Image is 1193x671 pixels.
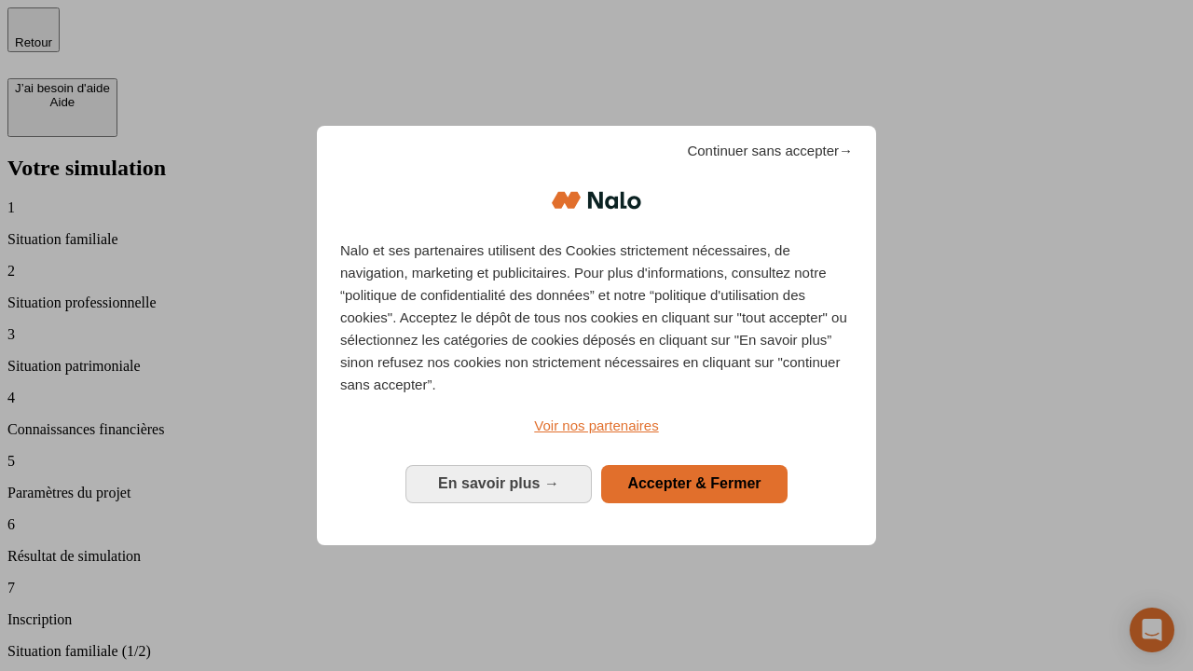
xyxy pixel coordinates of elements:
p: Nalo et ses partenaires utilisent des Cookies strictement nécessaires, de navigation, marketing e... [340,240,853,396]
a: Voir nos partenaires [340,415,853,437]
span: En savoir plus → [438,475,559,491]
div: Bienvenue chez Nalo Gestion du consentement [317,126,876,544]
img: Logo [552,172,641,228]
span: Voir nos partenaires [534,418,658,433]
span: Continuer sans accepter→ [687,140,853,162]
button: Accepter & Fermer: Accepter notre traitement des données et fermer [601,465,788,502]
span: Accepter & Fermer [627,475,761,491]
button: En savoir plus: Configurer vos consentements [405,465,592,502]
